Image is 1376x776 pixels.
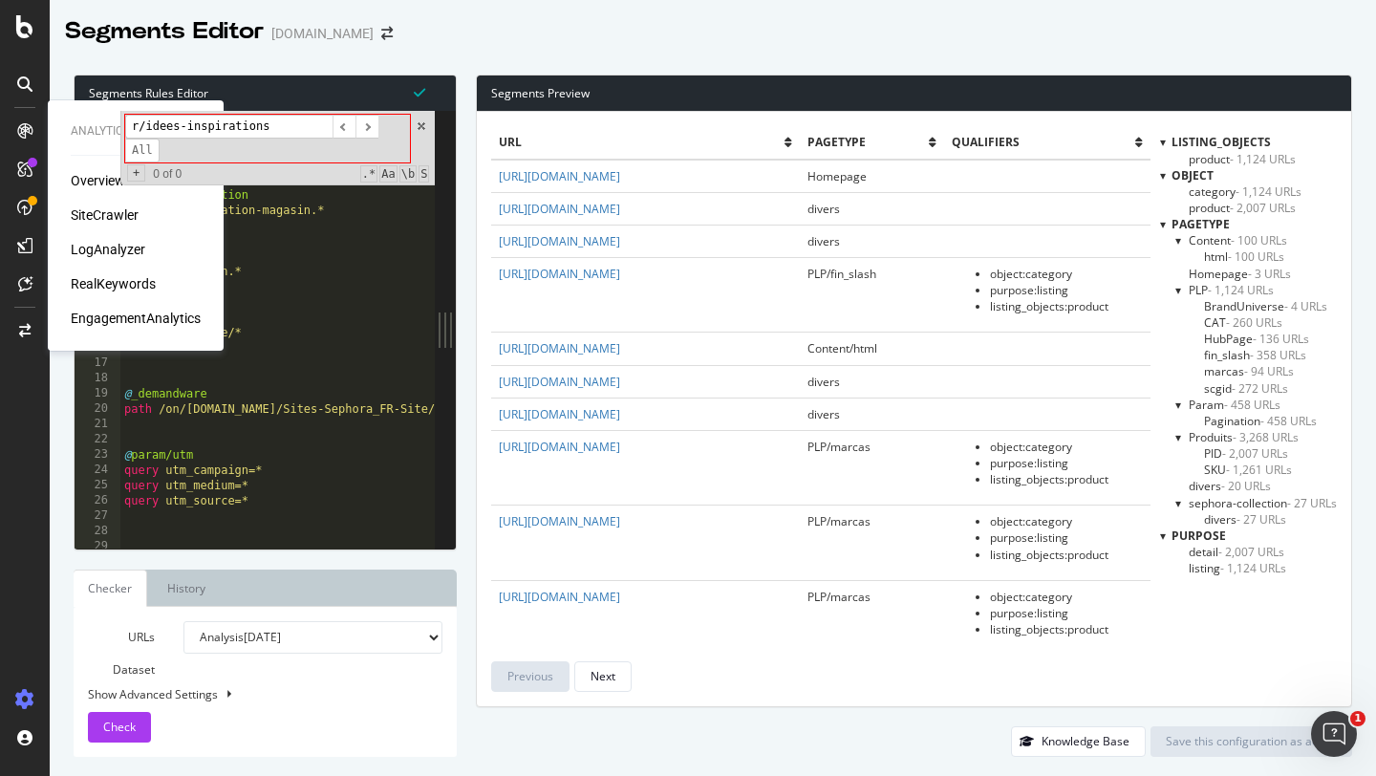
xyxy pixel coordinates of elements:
[1204,331,1309,347] span: Click to filter pagetype on PLP/HubPage
[75,463,120,478] div: 24
[1204,413,1317,429] span: Click to filter pagetype on Param/Pagination
[1230,200,1296,216] span: - 2,007 URLs
[360,165,377,183] span: RegExp Search
[1218,544,1284,560] span: - 2,007 URLs
[1284,298,1327,314] span: - 4 URLs
[1189,544,1284,560] span: Click to filter purpose on detail
[75,478,120,493] div: 25
[990,439,1143,455] li: object : category
[75,371,120,386] div: 18
[990,605,1143,621] li: purpose : listing
[1204,314,1282,331] span: Click to filter pagetype on PLP/CAT
[499,406,620,422] a: [URL][DOMAIN_NAME]
[574,661,632,692] button: Next
[271,24,374,43] div: [DOMAIN_NAME]
[1172,167,1214,183] span: object
[74,570,147,607] a: Checker
[807,374,840,390] span: divers
[990,455,1143,471] li: purpose : listing
[499,513,620,529] a: [URL][DOMAIN_NAME]
[499,134,784,150] span: url
[1236,511,1286,528] span: - 27 URLs
[1226,314,1282,331] span: - 260 URLs
[71,171,125,190] a: Overview
[990,471,1143,487] li: listing_objects : product
[75,401,120,417] div: 20
[1260,413,1317,429] span: - 458 URLs
[1220,560,1286,576] span: - 1,124 URLs
[990,266,1143,282] li: object : category
[381,27,393,40] div: arrow-right-arrow-left
[1189,266,1291,282] span: Click to filter pagetype on Homepage
[65,15,264,48] div: Segments Editor
[1189,397,1280,413] span: Click to filter pagetype on Param and its children
[990,529,1143,546] li: purpose : listing
[1224,397,1280,413] span: - 458 URLs
[1204,347,1306,363] span: Click to filter pagetype on PLP/fin_slash
[807,201,840,217] span: divers
[75,539,120,554] div: 29
[1350,711,1365,726] span: 1
[1189,200,1296,216] span: Click to filter object on product
[990,589,1143,605] li: object : category
[1150,726,1352,757] button: Save this configuration as active
[499,340,620,356] a: [URL][DOMAIN_NAME]
[1226,462,1292,478] span: - 1,261 URLs
[1204,511,1286,528] span: Click to filter pagetype on sephora-collection/divers
[1204,462,1292,478] span: Click to filter pagetype on Produits/SKU
[499,201,620,217] a: [URL][DOMAIN_NAME]
[807,439,871,455] span: PLP/marcas
[75,447,120,463] div: 23
[807,134,929,150] span: pagetype
[1204,298,1327,314] span: Click to filter pagetype on PLP/BrandUniverse
[88,712,151,743] button: Check
[477,75,1351,112] div: Segments Preview
[807,589,871,605] span: PLP/marcas
[499,374,620,390] a: [URL][DOMAIN_NAME]
[499,439,620,455] a: [URL][DOMAIN_NAME]
[507,668,553,684] div: Previous
[1244,363,1294,379] span: - 94 URLs
[145,166,189,182] span: 0 of 0
[1232,380,1288,397] span: - 272 URLs
[75,356,120,371] div: 17
[1011,733,1146,749] a: Knowledge Base
[499,168,620,184] a: [URL][DOMAIN_NAME]
[990,282,1143,298] li: purpose : listing
[807,406,840,422] span: divers
[379,165,397,183] span: CaseSensitive Search
[71,205,139,225] div: SiteCrawler
[71,274,156,293] a: RealKeywords
[807,266,876,282] span: PLP/fin_slash
[355,115,378,139] span: ​
[71,123,201,140] div: Analytics
[1230,151,1296,167] span: - 1,124 URLs
[74,621,169,686] label: URLs Dataset
[74,686,428,702] div: Show Advanced Settings
[75,386,120,401] div: 19
[71,240,145,259] a: LogAnalyzer
[1189,560,1286,576] span: Click to filter purpose on listing
[103,719,136,735] span: Check
[1204,363,1294,379] span: Click to filter pagetype on PLP/marcas
[990,513,1143,529] li: object : category
[1248,266,1291,282] span: - 3 URLs
[75,524,120,539] div: 28
[1221,478,1271,494] span: - 20 URLs
[1189,478,1271,494] span: Click to filter pagetype on divers
[1204,248,1284,265] span: Click to filter pagetype on Content/html
[499,233,620,249] a: [URL][DOMAIN_NAME]
[499,266,620,282] a: [URL][DOMAIN_NAME]
[414,83,425,101] span: Syntax is valid
[75,493,120,508] div: 26
[1287,495,1337,511] span: - 27 URLs
[152,570,221,607] a: History
[1166,733,1337,749] div: Save this configuration as active
[807,168,867,184] span: Homepage
[71,309,201,328] a: EngagementAnalytics
[591,668,615,684] div: Next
